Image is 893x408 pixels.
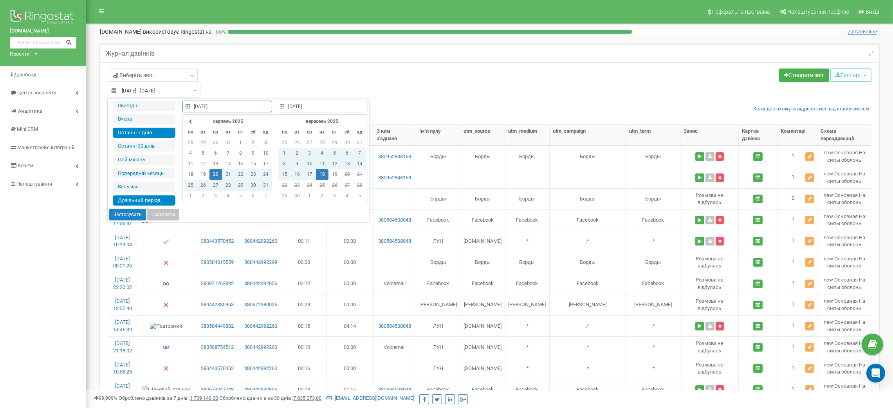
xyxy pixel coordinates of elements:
[247,159,260,169] td: 16
[198,323,236,330] a: 380504449882
[247,127,260,137] th: сб
[209,148,222,159] td: 6
[830,69,871,82] button: Експорт
[377,217,413,224] a: 380504508048
[817,252,871,273] td: new Основная На сипы оболонь
[550,188,626,209] td: Борды
[113,195,175,206] li: Довільний період
[680,294,739,315] td: Розмова не вiдбулась
[16,181,52,187] span: Налаштування
[278,159,291,169] td: 8
[113,362,132,375] a: [DATE] 10:56:25
[328,159,341,169] td: 12
[505,273,550,294] td: Facebook
[247,180,260,191] td: 30
[626,294,680,315] td: [PERSON_NAME]
[197,127,209,137] th: вт
[328,169,341,180] td: 19
[817,336,871,357] td: new Основная На сипы оболонь
[327,315,373,336] td: 04:14
[460,146,505,167] td: Борды
[817,379,871,400] td: new Основная На сипы оболонь
[626,273,680,294] td: Facebook
[460,273,505,294] td: Facebook
[278,137,291,148] td: 25
[416,209,460,231] td: Facebook
[113,235,132,248] a: [DATE] 10:29:04
[197,191,209,201] td: 2
[817,358,871,379] td: new Основная На сипы оболонь
[505,252,550,273] td: Борды
[260,127,272,137] th: нд
[291,137,303,148] td: 26
[247,137,260,148] td: 2
[303,127,316,137] th: ср
[416,252,460,273] td: Борды
[778,294,817,315] td: 1
[416,294,460,315] td: [PERSON_NAME]
[680,336,739,357] td: Розмова не вiдбулась
[817,315,871,336] td: new Основная На сипы оболонь
[184,191,197,201] td: 1
[373,336,416,357] td: Voicemail
[113,319,132,332] a: [DATE] 14:46:39
[778,167,817,188] td: 1
[416,231,460,252] td: ЛУН
[113,383,132,396] a: [DATE] 16:52:59
[778,315,817,336] td: 1
[341,191,354,201] td: 4
[866,9,879,15] span: Вихід
[416,336,460,357] td: ЛУН
[377,323,413,330] a: 380504508048
[354,127,366,137] th: нд
[716,385,724,394] button: Видалити запис
[282,379,327,400] td: 00:13
[278,180,291,191] td: 22
[235,191,247,201] td: 5
[113,141,175,152] li: Останні 30 днів
[291,169,303,180] td: 16
[680,252,739,273] td: Розмова не вiдбулась
[113,155,175,165] li: Цей місяць
[184,169,197,180] td: 18
[94,395,117,401] span: 99,989%
[163,344,169,350] img: Голосова пошта
[753,105,870,113] a: Коли дані можуть відрізнятися вiд інших систем
[817,125,871,146] th: Схема переадресації
[242,344,279,351] a: 380442992260
[100,28,212,36] p: [DOMAIN_NAME]
[377,153,413,161] a: 380952848168
[147,209,179,220] button: Скасувати
[354,159,366,169] td: 14
[416,188,460,209] td: Борды
[260,159,272,169] td: 17
[18,108,42,114] span: Аналiтика
[716,173,724,182] button: Видалити запис
[373,273,416,294] td: Voicemail
[550,294,626,315] td: [PERSON_NAME]
[705,322,714,330] a: Завантажити
[260,148,272,159] td: 10
[209,191,222,201] td: 3
[778,273,817,294] td: 1
[373,125,416,146] th: З ким з'єднано
[416,273,460,294] td: Facebook
[17,90,56,96] span: Центр звернень
[10,27,76,35] a: [DOMAIN_NAME]
[354,137,366,148] td: 31
[817,188,871,209] td: new Основная На сипы оболонь
[505,209,550,231] td: Facebook
[705,385,714,394] a: Завантажити
[377,238,413,245] a: 380504508048
[460,252,505,273] td: Борды
[817,231,871,252] td: new Основная На сипы оболонь
[341,159,354,169] td: 13
[198,238,236,245] a: 380443570452
[17,144,75,150] span: Маркетплейс інтеграцій
[260,137,272,148] td: 3
[113,182,175,192] li: Весь час
[680,273,739,294] td: Розмова не вiдбулась
[303,137,316,148] td: 27
[416,358,460,379] td: ЛУН
[14,72,36,78] span: Дашборд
